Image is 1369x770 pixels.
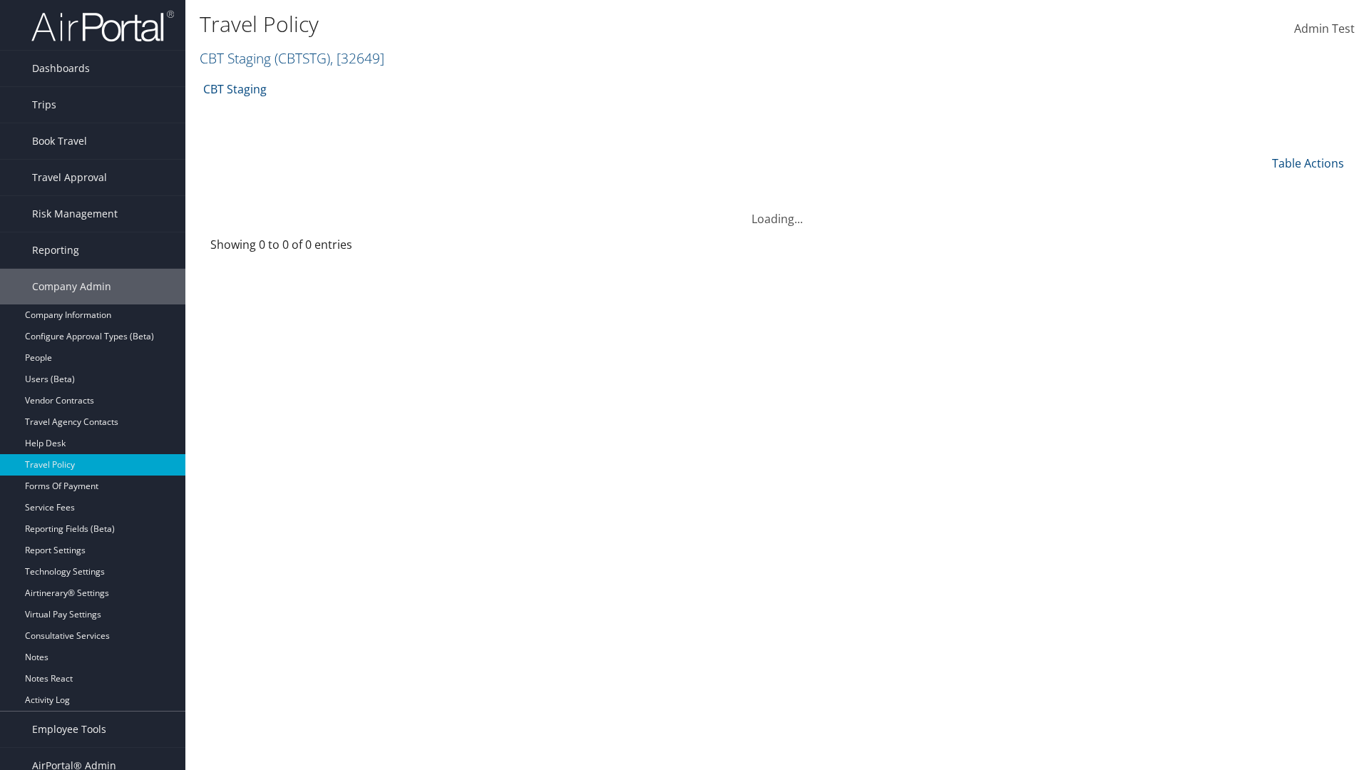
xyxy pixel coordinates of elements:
span: Risk Management [32,196,118,232]
span: , [ 32649 ] [330,48,384,68]
span: Book Travel [32,123,87,159]
span: Trips [32,87,56,123]
span: Company Admin [32,269,111,304]
img: airportal-logo.png [31,9,174,43]
div: Showing 0 to 0 of 0 entries [210,236,478,260]
span: Dashboards [32,51,90,86]
span: ( CBTSTG ) [275,48,330,68]
div: Loading... [200,193,1355,227]
span: Admin Test [1294,21,1355,36]
span: Travel Approval [32,160,107,195]
span: Reporting [32,232,79,268]
span: Employee Tools [32,712,106,747]
a: CBT Staging [200,48,384,68]
a: Admin Test [1294,7,1355,51]
h1: Travel Policy [200,9,970,39]
a: CBT Staging [203,75,267,103]
a: Table Actions [1272,155,1344,171]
